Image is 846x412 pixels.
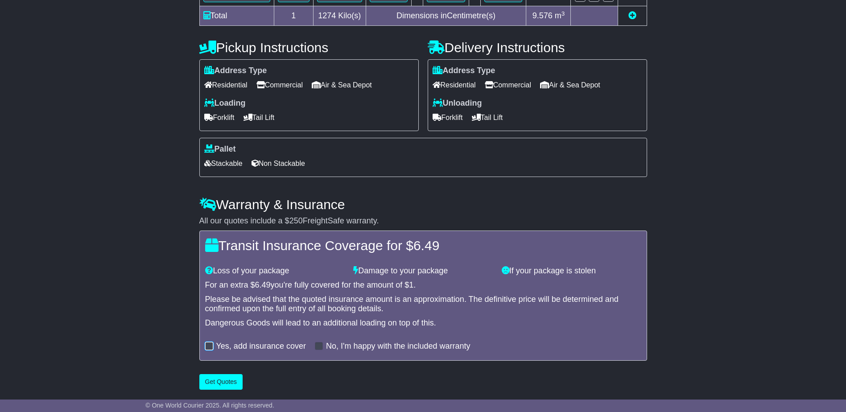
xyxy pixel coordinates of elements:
span: 6.49 [413,238,439,253]
label: Loading [204,99,246,108]
label: Address Type [433,66,495,76]
span: 250 [289,216,303,225]
a: Add new item [628,11,636,20]
span: Commercial [485,78,531,92]
span: Tail Lift [243,111,275,124]
sup: 3 [561,10,565,17]
div: Loss of your package [201,266,349,276]
td: Total [199,6,274,26]
span: Residential [433,78,476,92]
span: Forklift [433,111,463,124]
div: All our quotes include a $ FreightSafe warranty. [199,216,647,226]
span: Air & Sea Depot [312,78,372,92]
span: Tail Lift [472,111,503,124]
span: Air & Sea Depot [540,78,600,92]
div: Damage to your package [349,266,497,276]
td: Dimensions in Centimetre(s) [366,6,526,26]
h4: Delivery Instructions [428,40,647,55]
h4: Transit Insurance Coverage for $ [205,238,641,253]
div: Please be advised that the quoted insurance amount is an approximation. The definitive price will... [205,295,641,314]
label: Pallet [204,144,236,154]
label: Unloading [433,99,482,108]
h4: Pickup Instructions [199,40,419,55]
span: Stackable [204,157,243,170]
span: 1274 [318,11,336,20]
span: Forklift [204,111,235,124]
span: Commercial [256,78,303,92]
td: 1 [274,6,313,26]
button: Get Quotes [199,374,243,390]
span: Non Stackable [252,157,305,170]
label: Address Type [204,66,267,76]
span: m [555,11,565,20]
div: For an extra $ you're fully covered for the amount of $ . [205,280,641,290]
div: Dangerous Goods will lead to an additional loading on top of this. [205,318,641,328]
span: Residential [204,78,248,92]
label: No, I'm happy with the included warranty [326,342,470,351]
span: 1 [409,280,413,289]
h4: Warranty & Insurance [199,197,647,212]
label: Yes, add insurance cover [216,342,306,351]
div: If your package is stolen [497,266,646,276]
span: 9.576 [532,11,553,20]
span: © One World Courier 2025. All rights reserved. [145,402,274,409]
td: Kilo(s) [313,6,366,26]
span: 6.49 [255,280,271,289]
